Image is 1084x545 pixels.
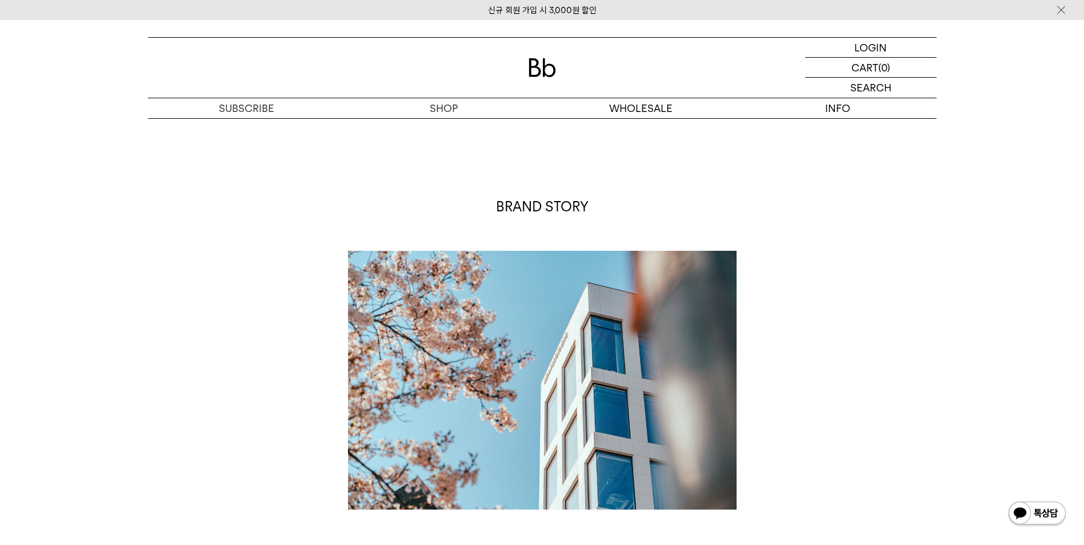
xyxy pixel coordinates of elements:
[739,98,937,118] p: INFO
[345,98,542,118] a: SHOP
[542,98,739,118] p: WHOLESALE
[854,38,887,57] p: LOGIN
[805,58,937,78] a: CART (0)
[529,58,556,77] img: 로고
[805,38,937,58] a: LOGIN
[851,58,878,77] p: CART
[850,78,891,98] p: SEARCH
[1007,500,1067,528] img: 카카오톡 채널 1:1 채팅 버튼
[348,197,737,217] p: BRAND STORY
[488,5,597,15] a: 신규 회원 가입 시 3,000원 할인
[148,98,345,118] a: SUBSCRIBE
[878,58,890,77] p: (0)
